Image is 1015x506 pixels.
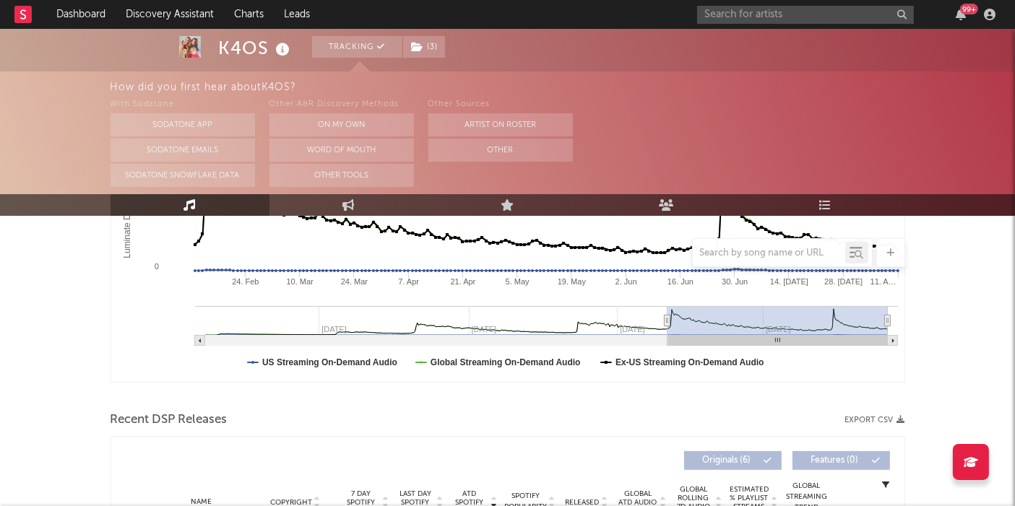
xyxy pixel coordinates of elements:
svg: Luminate Daily Consumption [111,93,905,382]
button: Features(0) [792,451,890,470]
button: Sodatone App [111,113,255,136]
span: Originals ( 6 ) [694,456,760,465]
button: Sodatone Emails [111,139,255,162]
text: US Streaming On-Demand Audio [262,357,397,367]
button: On My Own [269,113,414,136]
text: 21. Apr [450,277,475,286]
text: 24. Feb [232,277,259,286]
div: Other Sources [428,96,573,113]
span: Recent DSP Releases [111,411,228,429]
text: 30. Jun [722,277,748,286]
span: Features ( 0 ) [802,456,868,465]
div: With Sodatone [111,96,255,113]
text: Global Streaming On-Demand Audio [430,357,580,367]
div: Other A&R Discovery Methods [269,96,414,113]
button: Word Of Mouth [269,139,414,162]
div: 99 + [960,4,978,14]
text: 10. Mar [286,277,314,286]
text: 28. [DATE] [824,277,863,286]
span: ( 3 ) [402,36,446,58]
text: 5. May [505,277,530,286]
text: 24. Mar [340,277,368,286]
input: Search by song name or URL [693,248,845,259]
text: 7. Apr [398,277,419,286]
button: 99+ [956,9,966,20]
text: 19. May [557,277,586,286]
text: 16. Jun [667,277,693,286]
text: 11. A… [870,277,896,286]
button: Other [428,139,573,162]
text: 14. [DATE] [769,277,808,286]
button: Other Tools [269,164,414,187]
button: (3) [403,36,445,58]
input: Search for artists [697,6,914,24]
button: Export CSV [845,416,905,424]
button: Sodatone Snowflake Data [111,164,255,187]
div: K4OS [219,36,294,60]
button: Tracking [312,36,402,58]
button: Artist on Roster [428,113,573,136]
text: Ex-US Streaming On-Demand Audio [616,357,764,367]
text: 2. Jun [615,277,636,286]
button: Originals(6) [684,451,782,470]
